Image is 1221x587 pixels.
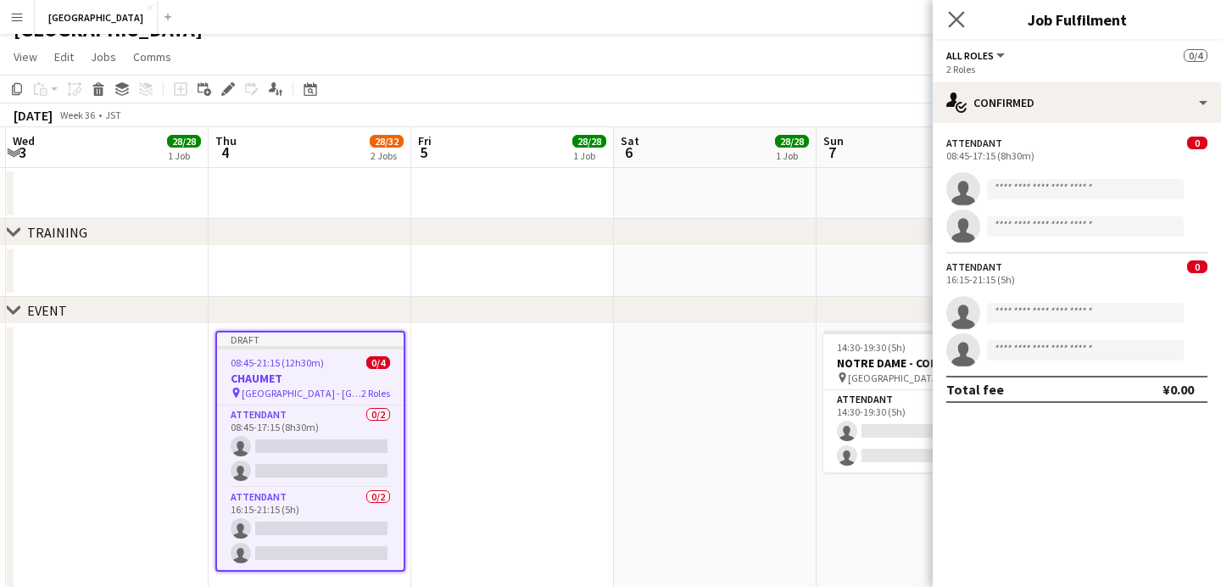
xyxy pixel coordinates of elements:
[1187,137,1207,149] span: 0
[370,135,404,148] span: 28/32
[84,46,123,68] a: Jobs
[848,372,975,384] span: [GEOGRAPHIC_DATA] - [GEOGRAPHIC_DATA] WORLD EXPO 2025
[946,49,1007,62] button: All roles
[371,149,403,162] div: 2 Jobs
[946,381,1004,398] div: Total fee
[13,133,35,148] span: Wed
[573,149,605,162] div: 1 Job
[821,143,844,162] span: 7
[217,488,404,570] app-card-role: ATTENDANT0/216:15-21:15 (5h)
[946,273,1207,286] div: 16:15-21:15 (5h)
[366,356,390,369] span: 0/4
[946,137,1002,149] div: ATTENDANT
[215,331,405,572] app-job-card: Draft08:45-21:15 (12h30m)0/4CHAUMET [GEOGRAPHIC_DATA] - [GEOGRAPHIC_DATA] WORLD EXPO2 RolesATTEND...
[775,135,809,148] span: 28/28
[47,46,81,68] a: Edit
[126,46,178,68] a: Comms
[27,302,67,319] div: EVENT
[167,135,201,148] span: 28/28
[133,49,171,64] span: Comms
[1184,49,1207,62] span: 0/4
[215,133,237,148] span: Thu
[933,82,1221,123] div: Confirmed
[933,8,1221,31] h3: Job Fulfilment
[823,133,844,148] span: Sun
[7,46,44,68] a: View
[1187,260,1207,273] span: 0
[105,109,121,121] div: JST
[618,143,639,162] span: 6
[1162,381,1194,398] div: ¥0.00
[946,149,1207,162] div: 08:45-17:15 (8h30m)
[823,355,1013,371] h3: NOTRE DAME - CONFERENCE
[35,1,158,34] button: [GEOGRAPHIC_DATA]
[946,63,1207,75] div: 2 Roles
[418,133,432,148] span: Fri
[54,49,74,64] span: Edit
[946,260,1002,273] div: ATTENDANT
[10,143,35,162] span: 3
[217,371,404,386] h3: CHAUMET
[217,405,404,488] app-card-role: ATTENDANT0/208:45-17:15 (8h30m)
[361,387,390,400] span: 2 Roles
[242,387,361,400] span: [GEOGRAPHIC_DATA] - [GEOGRAPHIC_DATA] WORLD EXPO
[91,49,116,64] span: Jobs
[14,107,53,124] div: [DATE]
[621,133,639,148] span: Sat
[837,341,906,354] span: 14:30-19:30 (5h)
[572,135,606,148] span: 28/28
[56,109,98,121] span: Week 36
[14,49,37,64] span: View
[823,331,1013,472] app-job-card: 14:30-19:30 (5h)0/2NOTRE DAME - CONFERENCE [GEOGRAPHIC_DATA] - [GEOGRAPHIC_DATA] WORLD EXPO 20251...
[946,49,994,62] span: All roles
[823,390,1013,472] app-card-role: ATTENDANT0/214:30-19:30 (5h)
[231,356,324,369] span: 08:45-21:15 (12h30m)
[776,149,808,162] div: 1 Job
[217,333,404,346] div: Draft
[168,149,200,162] div: 1 Job
[415,143,432,162] span: 5
[27,224,87,241] div: TRAINING
[213,143,237,162] span: 4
